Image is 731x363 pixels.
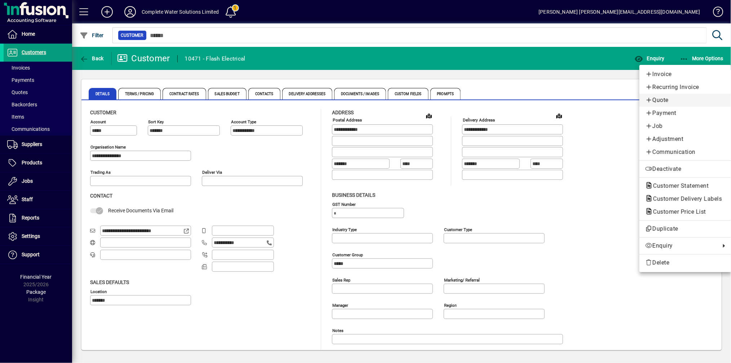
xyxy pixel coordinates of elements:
span: Customer Price List [645,208,710,215]
span: Recurring Invoice [645,83,726,92]
span: Delete [645,258,726,267]
span: Quote [645,96,726,105]
span: Deactivate [645,165,726,173]
span: Customer Delivery Labels [645,195,726,202]
span: Customer Statement [645,182,712,189]
span: Payment [645,109,726,118]
span: Communication [645,148,726,156]
span: Duplicate [645,225,726,233]
span: Enquiry [645,242,717,250]
span: Invoice [645,70,726,79]
span: Adjustment [645,135,726,143]
span: Job [645,122,726,130]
